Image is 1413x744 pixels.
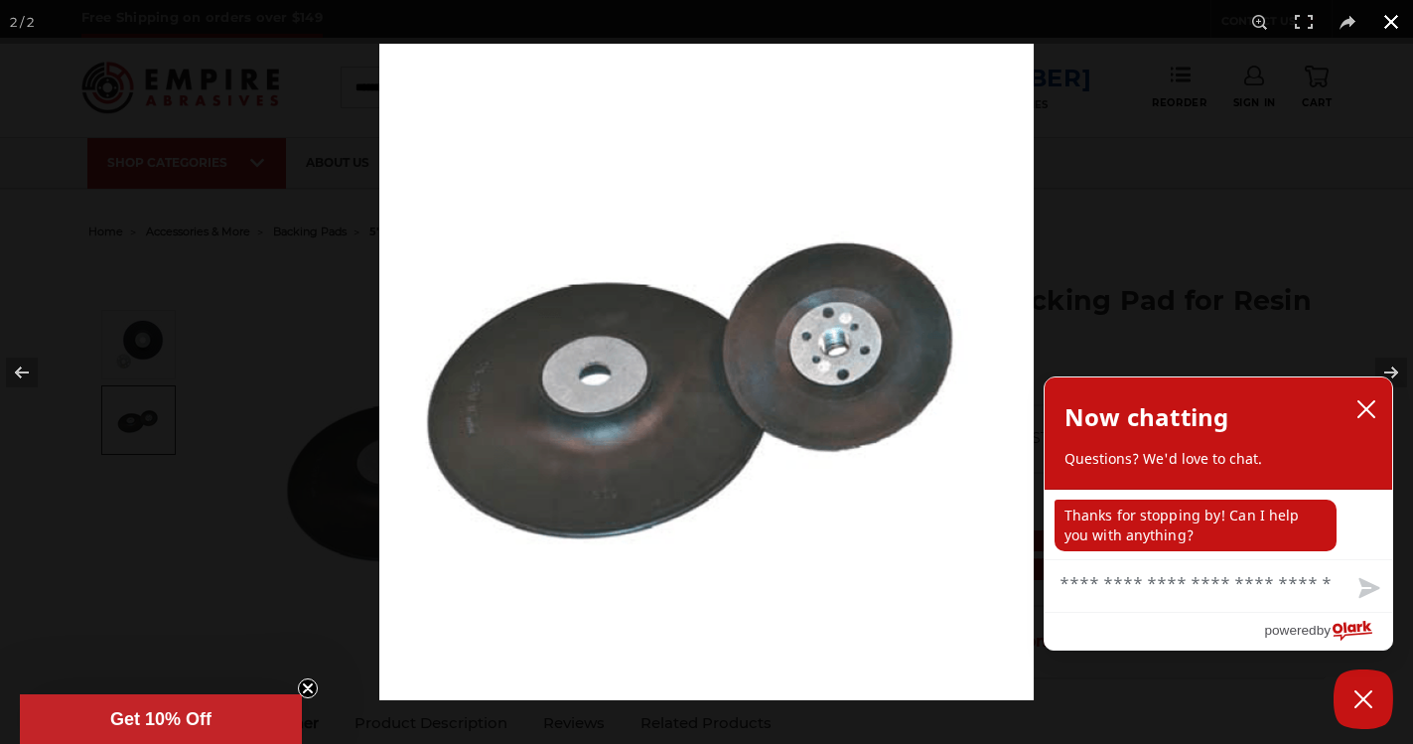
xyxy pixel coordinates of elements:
h2: Now chatting [1064,397,1228,437]
button: Close Chatbox [1334,670,1393,729]
p: Questions? We'd love to chat. [1064,449,1372,469]
div: Get 10% OffClose teaser [20,694,302,744]
button: Send message [1342,566,1392,612]
span: by [1317,618,1331,643]
p: Thanks for stopping by! Can I help you with anything? [1055,500,1337,551]
img: Koltec_Smooth_Face_Pad__94543.1570197210.png [379,44,1034,700]
button: Close teaser [298,678,318,698]
div: olark chatbox [1044,376,1393,651]
button: Next (arrow right) [1343,323,1413,422]
button: close chatbox [1350,394,1382,424]
a: Powered by Olark [1264,613,1392,650]
div: chat [1045,490,1392,559]
span: powered [1264,618,1316,643]
span: Get 10% Off [110,709,212,729]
